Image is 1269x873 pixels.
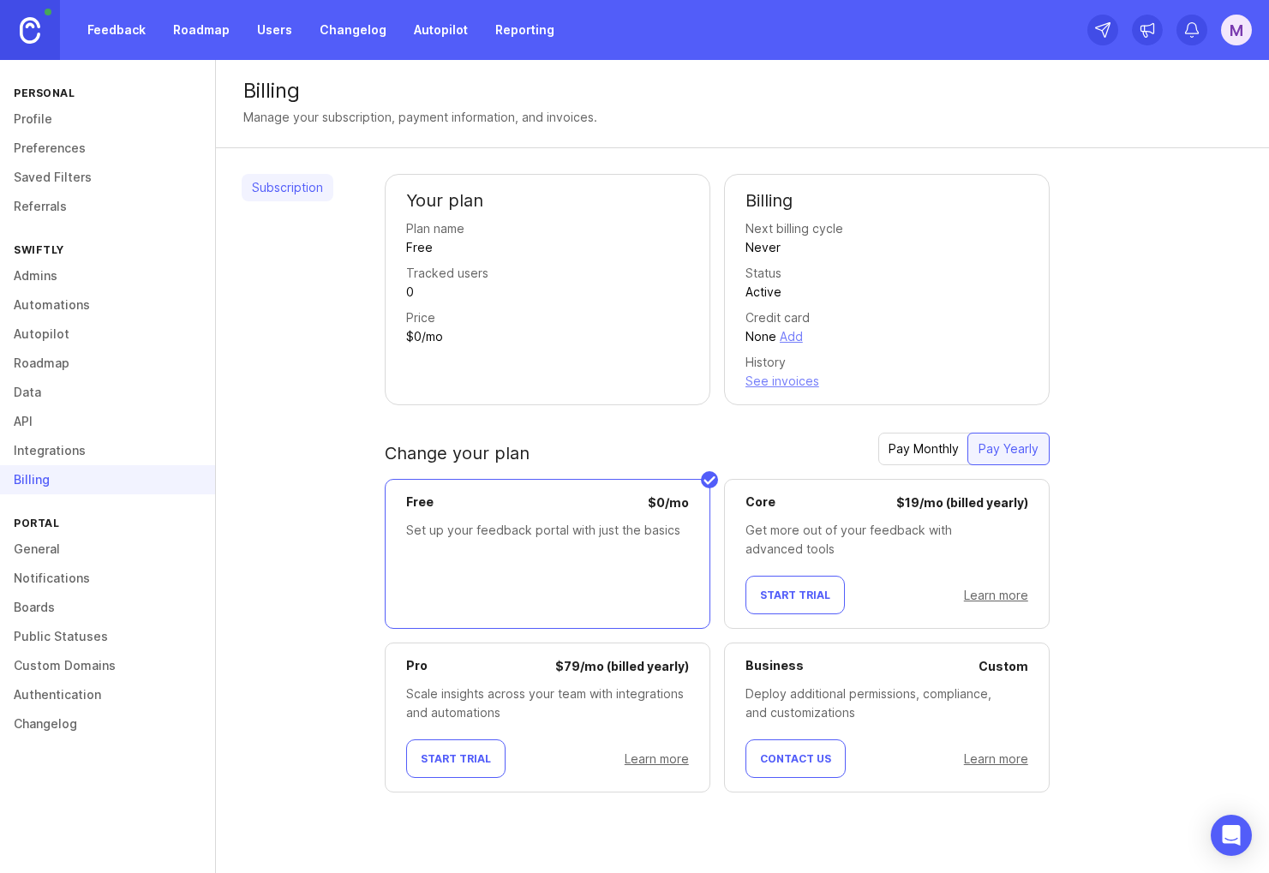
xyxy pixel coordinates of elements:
[745,739,846,778] button: Contact Us
[760,752,831,765] span: Contact Us
[309,15,397,45] a: Changelog
[745,264,781,283] div: Status
[406,283,414,302] div: 0
[1211,815,1252,856] div: Open Intercom Messenger
[406,264,488,283] div: Tracked users
[878,433,969,465] button: Pay Monthly
[745,657,804,676] p: Business
[745,493,775,512] p: Core
[421,752,491,765] span: Start Trial
[745,188,1028,212] h2: Billing
[745,353,786,372] div: History
[745,308,810,327] div: Credit card
[243,108,597,127] div: Manage your subscription, payment information, and invoices.
[878,434,969,464] div: Pay Monthly
[967,433,1050,465] button: Pay Yearly
[406,657,428,676] p: Pro
[406,238,433,257] div: Free
[896,493,1028,512] div: $ 19 / mo (billed yearly)
[964,588,1028,602] a: Learn more
[745,238,781,257] div: Never
[745,327,776,346] div: None
[406,327,443,346] div: $0/mo
[745,685,1028,722] div: Deploy additional permissions, compliance, and customizations
[406,685,689,722] div: Scale insights across your team with integrations and automations
[979,657,1028,676] div: Custom
[77,15,156,45] a: Feedback
[243,81,1242,101] div: Billing
[406,219,464,238] div: Plan name
[745,283,781,302] div: Active
[404,15,478,45] a: Autopilot
[745,219,843,238] div: Next billing cycle
[242,174,333,201] a: Subscription
[406,493,434,512] p: Free
[485,15,565,45] a: Reporting
[760,589,830,601] span: Start Trial
[406,188,689,212] h2: Your plan
[247,15,302,45] a: Users
[406,739,506,778] button: Start Trial
[648,493,689,512] div: $ 0 / mo
[20,17,40,44] img: Canny Home
[745,372,819,391] button: See invoices
[555,657,689,676] div: $ 79 / mo (billed yearly)
[964,751,1028,766] a: Learn more
[625,751,689,766] a: Learn more
[406,308,435,327] div: Price
[1221,15,1252,45] button: M
[406,521,689,540] div: Set up your feedback portal with just the basics
[780,327,803,346] button: Add
[745,576,845,614] button: Start Trial
[745,521,1028,559] div: Get more out of your feedback with advanced tools
[163,15,240,45] a: Roadmap
[385,441,530,465] h2: Change your plan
